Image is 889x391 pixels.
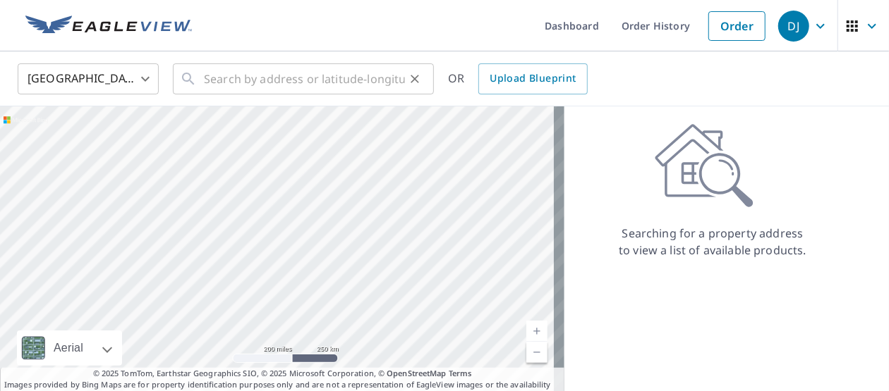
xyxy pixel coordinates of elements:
span: Upload Blueprint [490,70,576,87]
div: Aerial [17,330,122,366]
input: Search by address or latitude-longitude [204,59,405,99]
a: OpenStreetMap [387,368,446,378]
span: © 2025 TomTom, Earthstar Geographics SIO, © 2025 Microsoft Corporation, © [93,368,472,380]
a: Current Level 5, Zoom In [526,321,548,342]
p: Searching for a property address to view a list of available products. [618,225,807,259]
a: Order [708,11,766,41]
a: Upload Blueprint [478,63,587,94]
a: Current Level 5, Zoom Out [526,342,548,363]
button: Clear [405,69,425,89]
div: OR [448,63,588,94]
div: DJ [778,11,809,42]
div: Aerial [49,330,87,366]
a: Terms [449,368,472,378]
img: EV Logo [25,15,192,37]
div: [GEOGRAPHIC_DATA] [18,59,159,99]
